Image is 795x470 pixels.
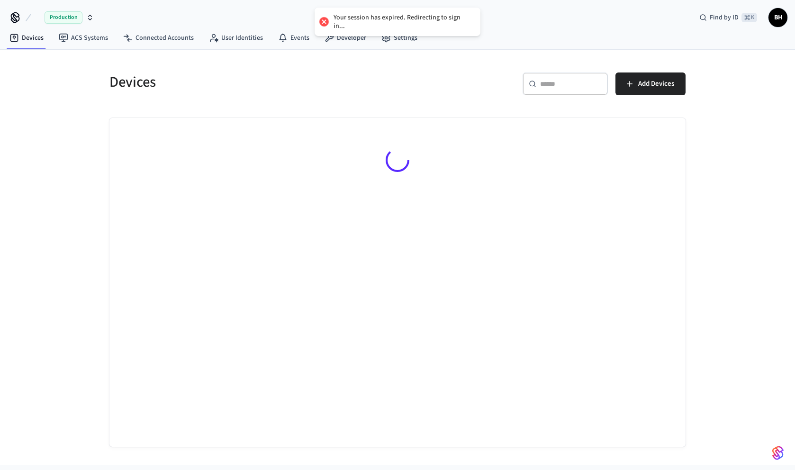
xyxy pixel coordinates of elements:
a: Developer [317,29,374,46]
div: Find by ID⌘ K [692,9,765,26]
a: Devices [2,29,51,46]
a: Settings [374,29,425,46]
button: Add Devices [615,72,686,95]
span: Find by ID [710,13,739,22]
a: User Identities [201,29,271,46]
img: SeamLogoGradient.69752ec5.svg [772,445,784,461]
a: ACS Systems [51,29,116,46]
span: Production [45,11,82,24]
a: Connected Accounts [116,29,201,46]
span: ⌘ K [741,13,757,22]
span: Add Devices [638,78,674,90]
button: BH [768,8,787,27]
span: BH [769,9,786,26]
a: Events [271,29,317,46]
div: Your session has expired. Redirecting to sign in... [334,13,471,30]
h5: Devices [109,72,392,92]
